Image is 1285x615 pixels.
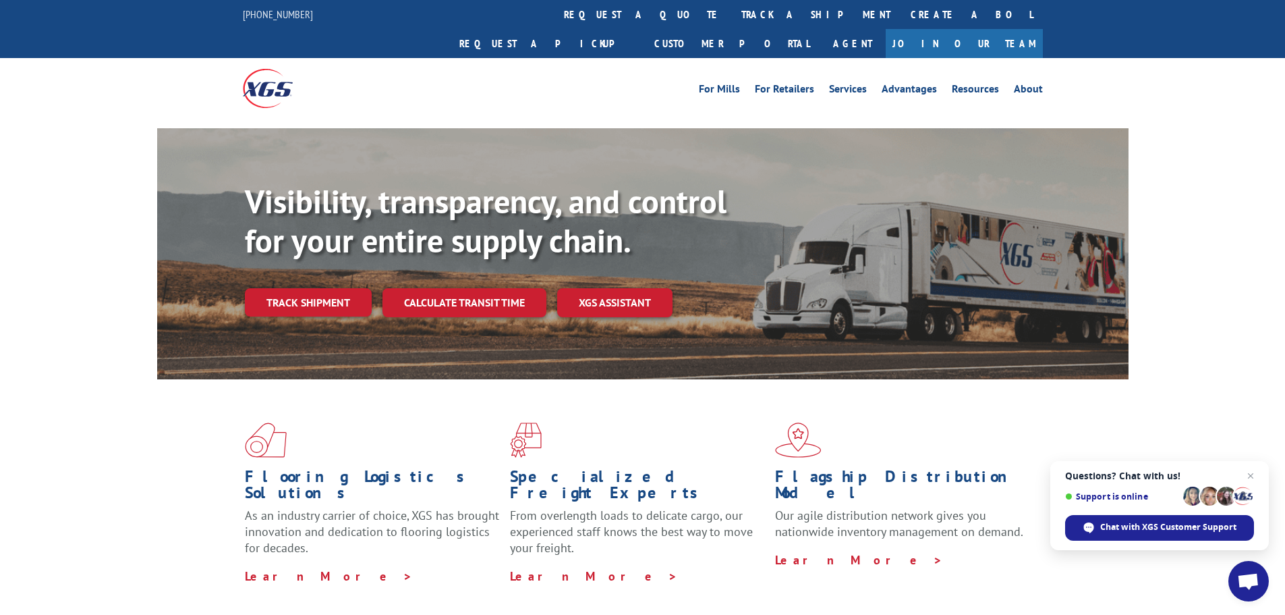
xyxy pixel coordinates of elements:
[1065,515,1254,541] div: Chat with XGS Customer Support
[644,29,820,58] a: Customer Portal
[245,423,287,458] img: xgs-icon-total-supply-chain-intelligence-red
[820,29,886,58] a: Agent
[1014,84,1043,99] a: About
[775,508,1023,539] span: Our agile distribution network gives you nationwide inventory management on demand.
[510,508,765,568] p: From overlength loads to delicate cargo, our experienced staff knows the best way to move your fr...
[882,84,937,99] a: Advantages
[449,29,644,58] a: Request a pickup
[245,180,726,261] b: Visibility, transparency, and control for your entire supply chain.
[886,29,1043,58] a: Join Our Team
[510,469,765,508] h1: Specialized Freight Experts
[1100,521,1236,533] span: Chat with XGS Customer Support
[245,508,499,556] span: As an industry carrier of choice, XGS has brought innovation and dedication to flooring logistics...
[829,84,867,99] a: Services
[755,84,814,99] a: For Retailers
[699,84,740,99] a: For Mills
[775,552,943,568] a: Learn More >
[1065,491,1178,502] span: Support is online
[1243,468,1259,484] span: Close chat
[1228,561,1269,601] div: Open chat
[243,7,313,21] a: [PHONE_NUMBER]
[245,568,413,584] a: Learn More >
[1065,471,1254,481] span: Questions? Chat with us!
[245,288,372,317] a: Track shipment
[510,568,678,584] a: Learn More >
[510,423,542,458] img: xgs-icon-focused-on-flooring-red
[557,288,673,317] a: XGS ASSISTANT
[245,469,500,508] h1: Flooring Logistics Solutions
[952,84,999,99] a: Resources
[775,423,822,458] img: xgs-icon-flagship-distribution-model-red
[382,288,546,317] a: Calculate transit time
[775,469,1030,508] h1: Flagship Distribution Model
